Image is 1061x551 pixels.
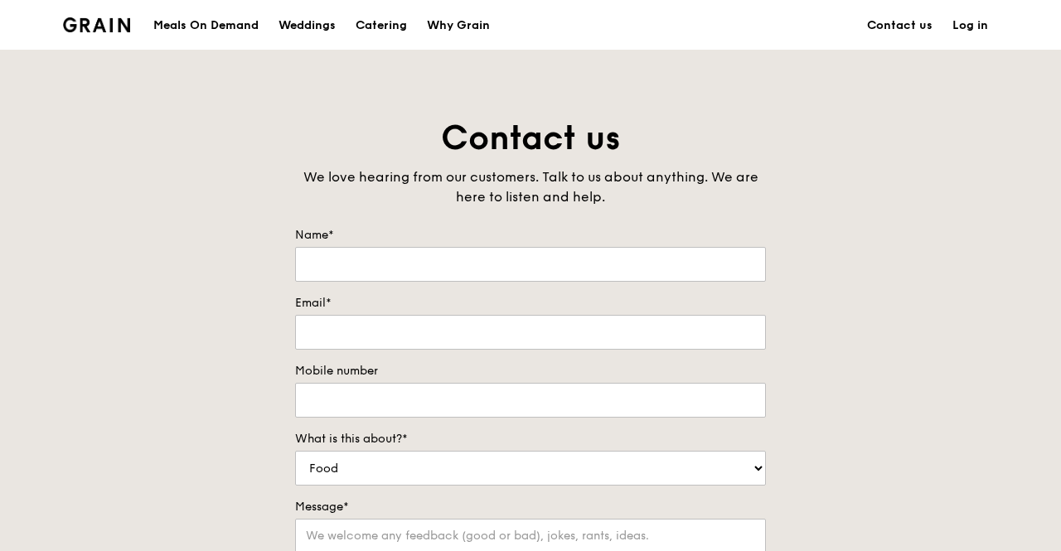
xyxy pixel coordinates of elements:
[857,1,942,51] a: Contact us
[417,1,500,51] a: Why Grain
[427,1,490,51] div: Why Grain
[295,227,766,244] label: Name*
[295,295,766,312] label: Email*
[269,1,346,51] a: Weddings
[295,363,766,379] label: Mobile number
[295,116,766,161] h1: Contact us
[295,499,766,515] label: Message*
[346,1,417,51] a: Catering
[942,1,998,51] a: Log in
[153,1,259,51] div: Meals On Demand
[295,167,766,207] div: We love hearing from our customers. Talk to us about anything. We are here to listen and help.
[356,1,407,51] div: Catering
[63,17,130,32] img: Grain
[295,431,766,447] label: What is this about?*
[279,1,336,51] div: Weddings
